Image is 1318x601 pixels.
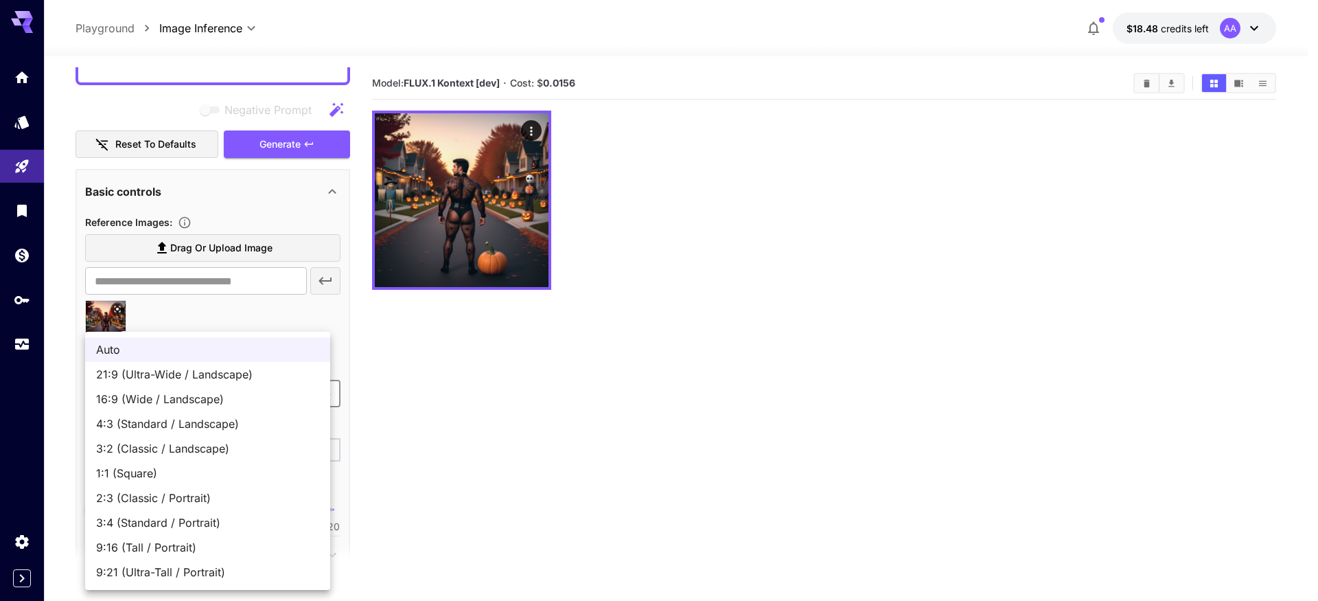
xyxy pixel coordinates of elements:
[96,366,319,383] span: 21:9 (Ultra-Wide / Landscape)
[96,564,319,580] span: 9:21 (Ultra-Tall / Portrait)
[96,539,319,556] span: 9:16 (Tall / Portrait)
[96,416,319,432] span: 4:3 (Standard / Landscape)
[96,341,319,358] span: Auto
[96,490,319,506] span: 2:3 (Classic / Portrait)
[96,440,319,457] span: 3:2 (Classic / Landscape)
[96,514,319,531] span: 3:4 (Standard / Portrait)
[96,391,319,407] span: 16:9 (Wide / Landscape)
[96,465,319,481] span: 1:1 (Square)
